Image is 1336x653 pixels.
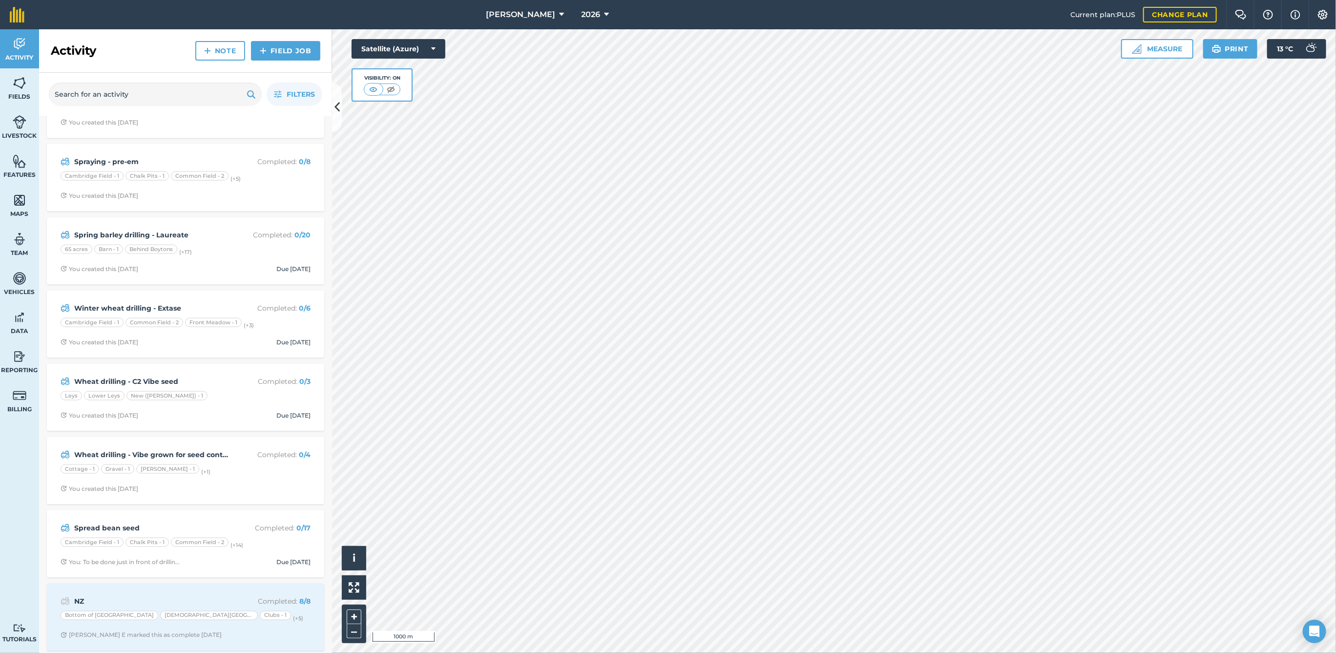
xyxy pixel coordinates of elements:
a: Spring barley drilling - LaureateCompleted: 0/2065 acresBarn - 1Behind Boytons(+17)Clock with arr... [53,223,318,279]
strong: Spread bean seed [74,523,229,533]
img: svg+xml;base64,PD94bWwgdmVyc2lvbj0iMS4wIiBlbmNvZGluZz0idXRmLTgiPz4KPCEtLSBHZW5lcmF0b3I6IEFkb2JlIE... [13,349,26,364]
strong: 0 / 4 [299,450,311,459]
div: [PERSON_NAME] E marked this as complete [DATE] [61,632,222,639]
img: Clock with arrow pointing clockwise [61,192,67,199]
p: Completed : [233,303,311,314]
button: Measure [1121,39,1193,59]
img: svg+xml;base64,PD94bWwgdmVyc2lvbj0iMS4wIiBlbmNvZGluZz0idXRmLTgiPz4KPCEtLSBHZW5lcmF0b3I6IEFkb2JlIE... [13,388,26,403]
div: Clubs - 1 [260,611,291,621]
button: 13 °C [1267,39,1326,59]
div: Common Field - 2 [171,538,229,548]
div: Due [DATE] [276,265,311,273]
img: svg+xml;base64,PD94bWwgdmVyc2lvbj0iMS4wIiBlbmNvZGluZz0idXRmLTgiPz4KPCEtLSBHZW5lcmF0b3I6IEFkb2JlIE... [61,302,70,314]
input: Search for an activity [49,83,262,106]
div: Due [DATE] [276,338,311,346]
div: Cambridge Field - 1 [61,538,124,548]
div: Leys [61,391,82,401]
img: svg+xml;base64,PD94bWwgdmVyc2lvbj0iMS4wIiBlbmNvZGluZz0idXRmLTgiPz4KPCEtLSBHZW5lcmF0b3I6IEFkb2JlIE... [13,271,26,286]
p: Completed : [233,376,311,387]
div: You created this [DATE] [61,485,138,493]
strong: Wheat drilling - Vibe grown for seed contract [74,449,229,460]
a: Wheat drilling - Vibe grown for seed contractCompleted: 0/4Cottage - 1Gravel - 1[PERSON_NAME] - 1... [53,443,318,499]
strong: 0 / 17 [296,524,311,532]
div: Common Field - 2 [171,171,229,181]
div: 65 acres [61,245,92,254]
div: Front Meadow - 1 [185,318,242,328]
span: Filters [287,89,315,100]
img: A question mark icon [1262,10,1274,20]
div: You created this [DATE] [61,192,138,200]
a: Winter wheat drilling - ExtaseCompleted: 0/6Cambridge Field - 1Common Field - 2Front Meadow - 1(+... [53,296,318,352]
button: Filters [267,83,322,106]
strong: 0 / 20 [294,231,311,239]
img: Two speech bubbles overlapping with the left bubble in the forefront [1235,10,1247,20]
small: (+ 3 ) [244,322,254,329]
strong: 0 / 3 [299,377,311,386]
img: svg+xml;base64,PD94bWwgdmVyc2lvbj0iMS4wIiBlbmNvZGluZz0idXRmLTgiPz4KPCEtLSBHZW5lcmF0b3I6IEFkb2JlIE... [13,624,26,633]
img: svg+xml;base64,PD94bWwgdmVyc2lvbj0iMS4wIiBlbmNvZGluZz0idXRmLTgiPz4KPCEtLSBHZW5lcmF0b3I6IEFkb2JlIE... [61,522,70,534]
div: Cambridge Field - 1 [61,171,124,181]
div: Open Intercom Messenger [1303,620,1326,643]
div: You: To be done just in front of drillin... [61,558,180,566]
img: Clock with arrow pointing clockwise [61,412,67,419]
strong: 0 / 8 [299,157,311,166]
a: Field Job [251,41,320,61]
div: Due [DATE] [276,558,311,566]
div: Chalk Pits - 1 [125,171,169,181]
img: A cog icon [1317,10,1329,20]
img: Clock with arrow pointing clockwise [61,119,67,126]
img: Clock with arrow pointing clockwise [61,632,67,638]
img: svg+xml;base64,PHN2ZyB4bWxucz0iaHR0cDovL3d3dy53My5vcmcvMjAwMC9zdmciIHdpZHRoPSI1NiIgaGVpZ2h0PSI2MC... [13,154,26,169]
div: Bottom of [GEOGRAPHIC_DATA] [61,611,158,621]
div: Barn - 1 [94,245,123,254]
button: – [347,624,361,638]
strong: NZ [74,596,229,607]
div: Common Field - 2 [125,318,183,328]
img: svg+xml;base64,PHN2ZyB4bWxucz0iaHR0cDovL3d3dy53My5vcmcvMjAwMC9zdmciIHdpZHRoPSIxOSIgaGVpZ2h0PSIyNC... [247,88,256,100]
img: svg+xml;base64,PHN2ZyB4bWxucz0iaHR0cDovL3d3dy53My5vcmcvMjAwMC9zdmciIHdpZHRoPSIxNCIgaGVpZ2h0PSIyNC... [260,45,267,57]
img: Four arrows, one pointing top left, one top right, one bottom right and the last bottom left [349,582,359,593]
small: (+ 5 ) [230,175,241,182]
img: svg+xml;base64,PHN2ZyB4bWxucz0iaHR0cDovL3d3dy53My5vcmcvMjAwMC9zdmciIHdpZHRoPSI1NiIgaGVpZ2h0PSI2MC... [13,193,26,208]
small: (+ 1 ) [201,468,210,475]
strong: 8 / 8 [299,597,311,606]
img: svg+xml;base64,PHN2ZyB4bWxucz0iaHR0cDovL3d3dy53My5vcmcvMjAwMC9zdmciIHdpZHRoPSIxOSIgaGVpZ2h0PSIyNC... [1212,43,1221,55]
img: svg+xml;base64,PD94bWwgdmVyc2lvbj0iMS4wIiBlbmNvZGluZz0idXRmLTgiPz4KPCEtLSBHZW5lcmF0b3I6IEFkb2JlIE... [13,37,26,51]
img: svg+xml;base64,PHN2ZyB4bWxucz0iaHR0cDovL3d3dy53My5vcmcvMjAwMC9zdmciIHdpZHRoPSI1NiIgaGVpZ2h0PSI2MC... [13,76,26,90]
span: i [353,552,355,564]
div: Due [DATE] [276,412,311,420]
div: Visibility: On [364,74,401,82]
div: You created this [DATE] [61,265,138,273]
p: Completed : [233,523,311,533]
div: Cottage - 1 [61,464,99,474]
p: Completed : [233,156,311,167]
img: svg+xml;base64,PD94bWwgdmVyc2lvbj0iMS4wIiBlbmNvZGluZz0idXRmLTgiPz4KPCEtLSBHZW5lcmF0b3I6IEFkb2JlIE... [61,449,70,461]
img: svg+xml;base64,PD94bWwgdmVyc2lvbj0iMS4wIiBlbmNvZGluZz0idXRmLTgiPz4KPCEtLSBHZW5lcmF0b3I6IEFkb2JlIE... [61,156,70,168]
img: Clock with arrow pointing clockwise [61,485,67,492]
img: fieldmargin Logo [10,7,24,22]
span: 2026 [582,9,601,21]
img: Ruler icon [1132,44,1142,54]
small: (+ 17 ) [179,249,192,255]
strong: Winter wheat drilling - Extase [74,303,229,314]
img: svg+xml;base64,PD94bWwgdmVyc2lvbj0iMS4wIiBlbmNvZGluZz0idXRmLTgiPz4KPCEtLSBHZW5lcmF0b3I6IEFkb2JlIE... [13,232,26,247]
strong: Wheat drilling - C2 Vibe seed [74,376,229,387]
img: Clock with arrow pointing clockwise [61,559,67,565]
img: svg+xml;base64,PD94bWwgdmVyc2lvbj0iMS4wIiBlbmNvZGluZz0idXRmLTgiPz4KPCEtLSBHZW5lcmF0b3I6IEFkb2JlIE... [13,310,26,325]
strong: Spring barley drilling - Laureate [74,230,229,240]
img: svg+xml;base64,PD94bWwgdmVyc2lvbj0iMS4wIiBlbmNvZGluZz0idXRmLTgiPz4KPCEtLSBHZW5lcmF0b3I6IEFkb2JlIE... [1301,39,1320,59]
div: Cambridge Field - 1 [61,318,124,328]
img: svg+xml;base64,PHN2ZyB4bWxucz0iaHR0cDovL3d3dy53My5vcmcvMjAwMC9zdmciIHdpZHRoPSIxNyIgaGVpZ2h0PSIxNy... [1291,9,1300,21]
div: You created this [DATE] [61,338,138,346]
button: i [342,546,366,570]
div: You created this [DATE] [61,119,138,126]
a: Spread bean seedCompleted: 0/17Cambridge Field - 1Chalk Pits - 1Common Field - 2(+14)Clock with a... [53,516,318,572]
img: svg+xml;base64,PHN2ZyB4bWxucz0iaHR0cDovL3d3dy53My5vcmcvMjAwMC9zdmciIHdpZHRoPSIxNCIgaGVpZ2h0PSIyNC... [204,45,211,57]
div: You created this [DATE] [61,412,138,420]
button: + [347,610,361,624]
img: svg+xml;base64,PD94bWwgdmVyc2lvbj0iMS4wIiBlbmNvZGluZz0idXRmLTgiPz4KPCEtLSBHZW5lcmF0b3I6IEFkb2JlIE... [61,595,70,607]
a: Spraying - pre-emCompleted: 0/8Cambridge Field - 1Chalk Pits - 1Common Field - 2(+5)Clock with ar... [53,150,318,206]
a: Change plan [1143,7,1217,22]
a: Wheat drilling - C2 Vibe seedCompleted: 0/3LeysLower LeysNew ([PERSON_NAME]) - 1Clock with arrow ... [53,370,318,425]
img: svg+xml;base64,PHN2ZyB4bWxucz0iaHR0cDovL3d3dy53My5vcmcvMjAwMC9zdmciIHdpZHRoPSI1MCIgaGVpZ2h0PSI0MC... [367,84,379,94]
